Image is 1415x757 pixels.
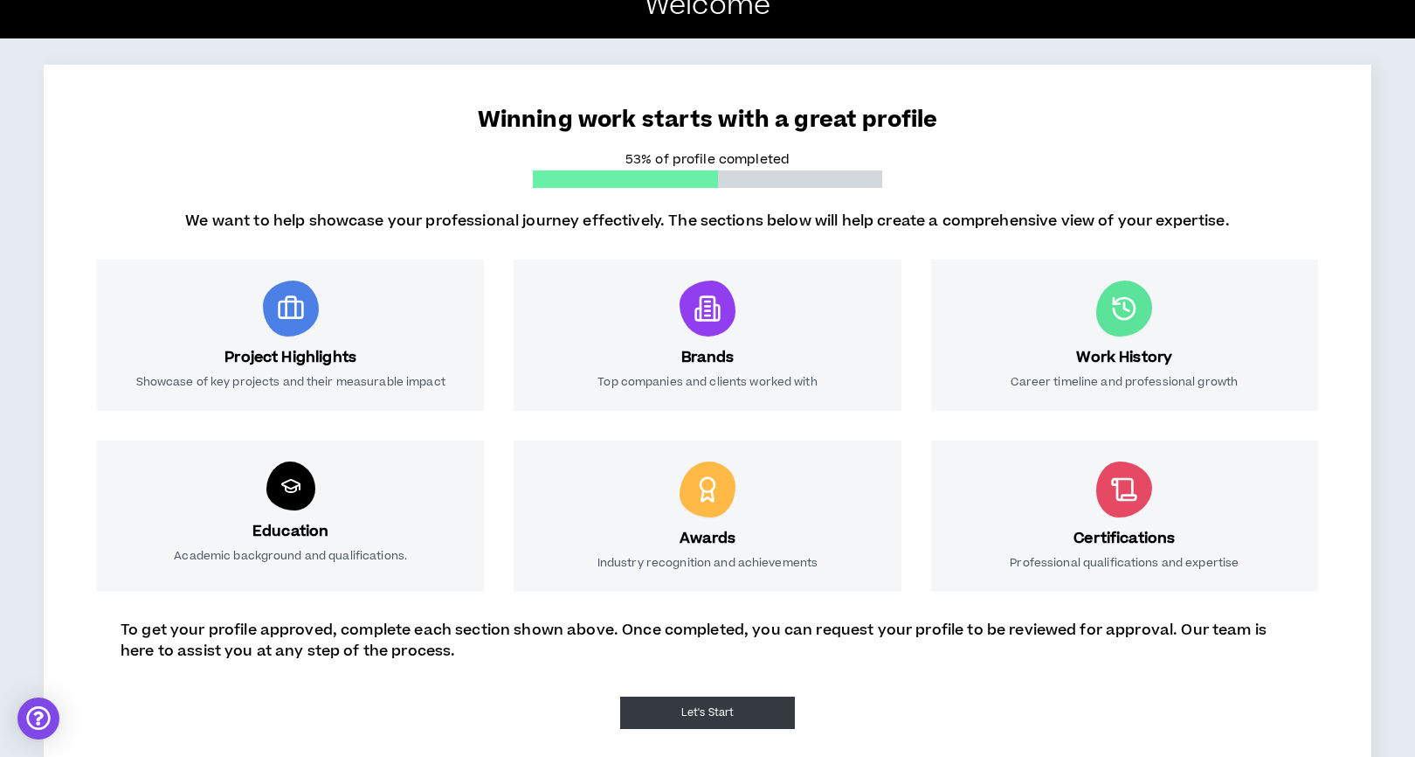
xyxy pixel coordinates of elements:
[681,347,735,368] h3: Brands
[224,347,356,368] h3: Project Highlights
[17,698,59,740] div: Open Intercom Messenger
[252,521,328,542] h3: Education
[174,549,407,571] p: Academic background and qualifications.
[1073,528,1175,549] h3: Certifications
[103,104,1312,137] p: Winning work starts with a great profile
[533,150,882,170] p: 53% of profile completed
[597,556,818,571] p: Industry recognition and achievements
[680,528,736,549] h3: Awards
[1010,556,1239,571] p: Professional qualifications and expertise
[185,211,1229,232] p: We want to help showcase your professional journey effectively. The sections below will help crea...
[1076,347,1172,368] h3: Work History
[620,697,795,729] button: Let's Start
[136,375,445,390] p: Showcase of key projects and their measurable impact
[1011,375,1238,390] p: Career timeline and professional growth
[121,620,1294,662] p: To get your profile approved, complete each section shown above. Once completed, you can request ...
[597,375,817,390] p: Top companies and clients worked with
